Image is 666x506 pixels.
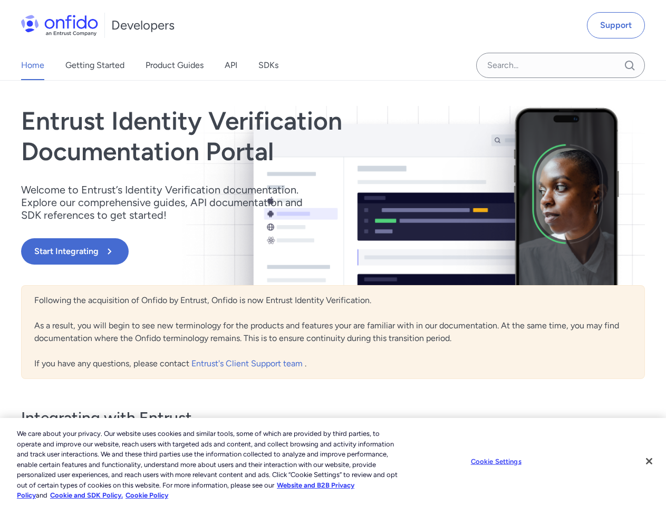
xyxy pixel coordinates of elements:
a: Product Guides [146,51,204,80]
input: Onfido search input field [476,53,645,78]
p: Welcome to Entrust’s Identity Verification documentation. Explore our comprehensive guides, API d... [21,183,316,221]
button: Start Integrating [21,238,129,265]
a: SDKs [258,51,278,80]
a: Support [587,12,645,38]
div: We care about your privacy. Our website uses cookies and similar tools, some of which are provide... [17,429,400,501]
a: Home [21,51,44,80]
h1: Developers [111,17,175,34]
a: Cookie and SDK Policy. [50,491,123,499]
img: Onfido Logo [21,15,98,36]
a: Getting Started [65,51,124,80]
h3: Integrating with Entrust [21,407,645,429]
a: Cookie Policy [126,491,168,499]
a: Start Integrating [21,238,458,265]
button: Cookie Settings [463,451,529,472]
button: Close [638,450,661,473]
div: Following the acquisition of Onfido by Entrust, Onfido is now Entrust Identity Verification. As a... [21,285,645,379]
a: API [225,51,237,80]
h1: Entrust Identity Verification Documentation Portal [21,106,458,167]
a: Entrust's Client Support team [191,358,305,368]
